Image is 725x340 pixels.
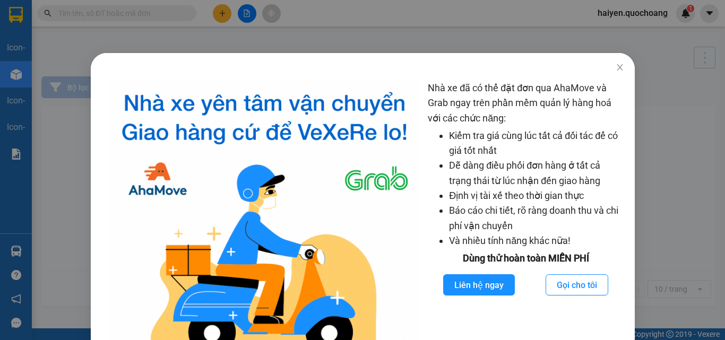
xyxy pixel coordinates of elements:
[546,274,608,295] button: Gọi cho tôi
[449,188,624,203] li: Định vị tài xế theo thời gian thực
[443,274,515,295] button: Liên hệ ngay
[449,158,624,188] li: Dễ dàng điều phối đơn hàng ở tất cả trạng thái từ lúc nhận đến giao hàng
[449,233,624,248] li: Và nhiều tính năng khác nữa!
[449,128,624,159] li: Kiểm tra giá cùng lúc tất cả đối tác để có giá tốt nhất
[449,203,624,233] li: Báo cáo chi tiết, rõ ràng doanh thu và chi phí vận chuyển
[557,278,597,292] span: Gọi cho tôi
[454,278,504,292] span: Liên hệ ngay
[428,251,624,266] div: Dùng thử hoàn toàn MIỄN PHÍ
[605,53,634,83] button: Close
[615,63,624,72] span: close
